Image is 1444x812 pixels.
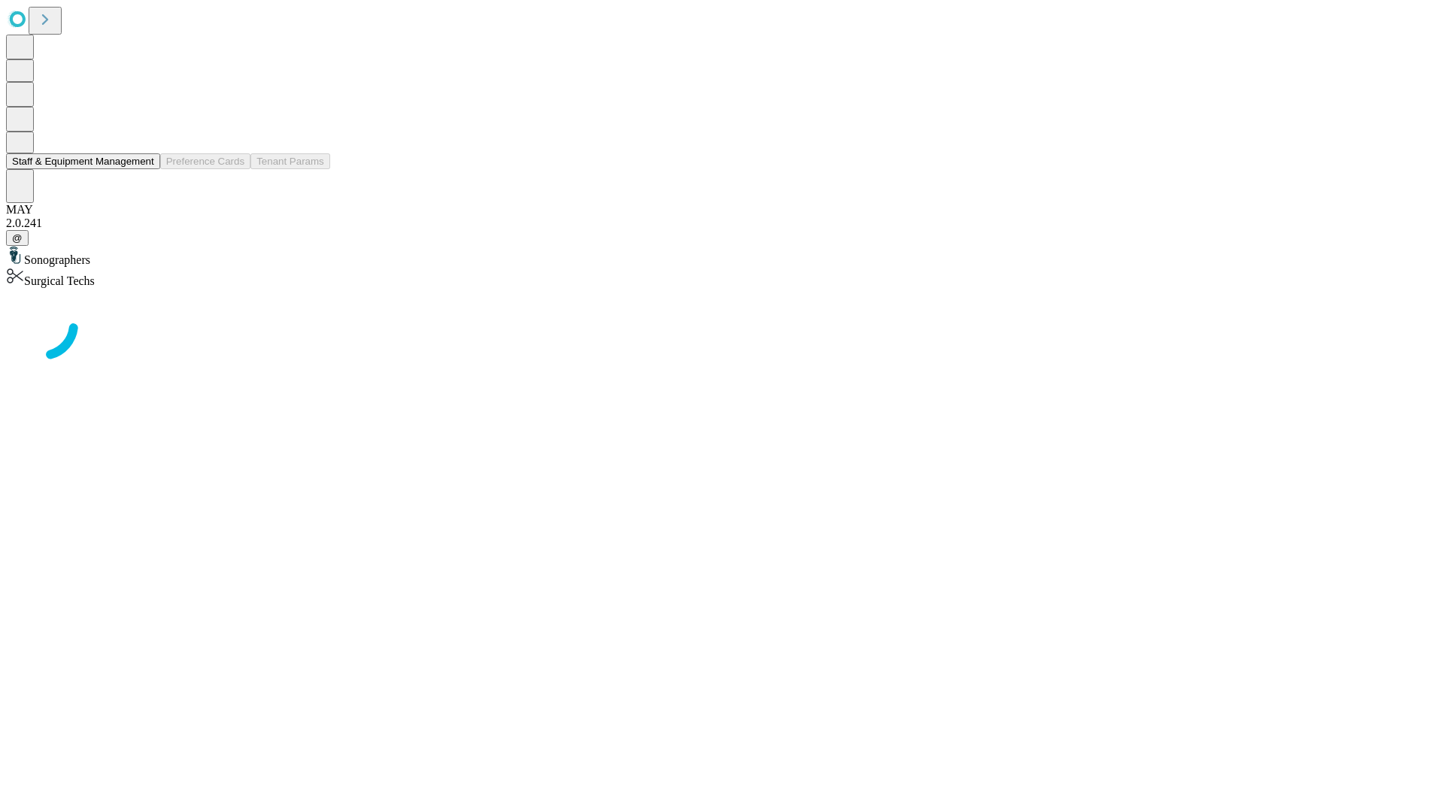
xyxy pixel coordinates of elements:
[250,153,330,169] button: Tenant Params
[6,153,160,169] button: Staff & Equipment Management
[160,153,250,169] button: Preference Cards
[6,203,1438,217] div: MAY
[6,217,1438,230] div: 2.0.241
[6,230,29,246] button: @
[6,267,1438,288] div: Surgical Techs
[12,232,23,244] span: @
[6,246,1438,267] div: Sonographers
